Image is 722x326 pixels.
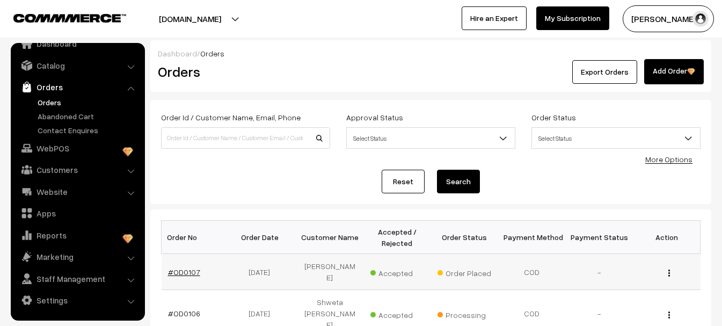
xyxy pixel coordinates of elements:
a: Hire an Expert [462,6,527,30]
span: Processing [437,307,491,321]
img: COMMMERCE [13,14,126,22]
a: Website [13,182,141,201]
a: #OD0107 [168,267,200,277]
span: Orders [200,49,224,58]
td: - [566,254,633,290]
a: #OD0106 [168,309,200,318]
span: Order Placed [437,265,491,279]
th: Payment Status [566,221,633,254]
th: Order Date [229,221,296,254]
a: My Subscription [536,6,609,30]
th: Order Status [431,221,499,254]
th: Action [633,221,701,254]
td: [PERSON_NAME] [296,254,364,290]
label: Approval Status [346,112,403,123]
img: Menu [668,311,670,318]
h2: Orders [158,63,329,80]
a: Add Order [644,59,704,84]
input: Order Id / Customer Name / Customer Email / Customer Phone [161,127,330,149]
span: Select Status [532,129,700,148]
span: Select Status [531,127,701,149]
button: [PERSON_NAME] [623,5,714,32]
a: Orders [13,77,141,97]
th: Accepted / Rejected [363,221,431,254]
a: Customers [13,160,141,179]
button: Search [437,170,480,193]
th: Payment Method [498,221,566,254]
span: Select Status [347,129,515,148]
td: COD [498,254,566,290]
span: Accepted [370,265,424,279]
label: Order Status [531,112,576,123]
a: Reset [382,170,425,193]
button: Export Orders [572,60,637,84]
a: Contact Enquires [35,125,141,136]
label: Order Id / Customer Name, Email, Phone [161,112,301,123]
a: Reports [13,226,141,245]
a: Dashboard [13,34,141,53]
button: [DOMAIN_NAME] [121,5,259,32]
a: Staff Management [13,269,141,288]
img: user [692,11,709,27]
a: Apps [13,204,141,223]
span: Select Status [346,127,515,149]
a: More Options [645,155,692,164]
th: Order No [162,221,229,254]
span: Accepted [370,307,424,321]
a: Settings [13,291,141,310]
a: Marketing [13,247,141,266]
div: / [158,48,704,59]
a: Catalog [13,56,141,75]
img: Menu [668,270,670,277]
a: COMMMERCE [13,11,107,24]
a: WebPOS [13,139,141,158]
a: Orders [35,97,141,108]
a: Dashboard [158,49,197,58]
a: Abandoned Cart [35,111,141,122]
th: Customer Name [296,221,364,254]
td: [DATE] [229,254,296,290]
